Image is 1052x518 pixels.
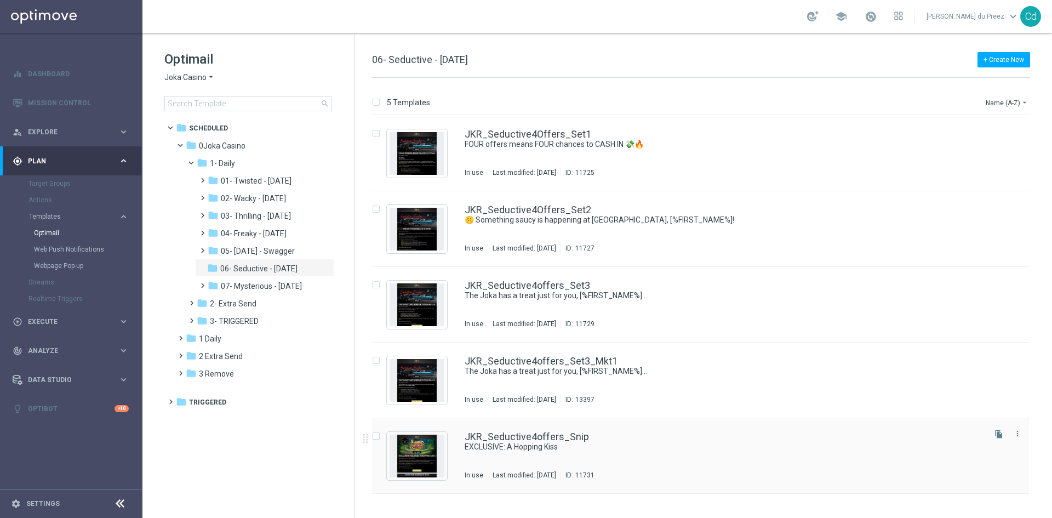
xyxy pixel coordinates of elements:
[465,215,958,225] a: 🤫 Something saucy is happening at [GEOGRAPHIC_DATA], [%FIRST_NAME%]!
[29,213,107,220] span: Templates
[12,346,129,355] div: track_changes Analyze keyboard_arrow_right
[390,208,444,251] img: 11727.jpeg
[28,129,118,135] span: Explore
[465,395,483,404] div: In use
[210,299,256,309] span: 2- Extra Send
[208,175,219,186] i: folder
[465,442,983,452] div: EXCLUSIVE: A Hopping Kiss
[164,72,215,83] button: Joka Casino arrow_drop_down
[390,435,444,477] img: 11731.jpeg
[208,192,219,203] i: folder
[28,291,141,307] div: Realtime Triggers
[164,72,207,83] span: Joka Casino
[465,291,983,301] div: The Joka has a treat just for you, [%FIRST_NAME%]...
[361,418,1050,494] div: Press SPACE to select this row.
[199,369,234,379] span: 3 Remove
[488,395,561,404] div: Last modified: [DATE]
[197,298,208,309] i: folder
[186,368,197,379] i: folder
[197,315,208,326] i: folder
[985,96,1030,109] button: Name (A-Z)arrow_drop_down
[321,99,329,108] span: search
[13,156,22,166] i: gps_fixed
[925,8,1020,25] a: [PERSON_NAME] du Preezkeyboard_arrow_down
[28,192,141,208] div: Actions
[221,281,302,291] span: 07- Mysterious - Monday
[361,343,1050,418] div: Press SPACE to select this row.
[118,316,129,327] i: keyboard_arrow_right
[221,176,291,186] span: 01- Twisted - Tuesday
[1013,429,1022,438] i: more_vert
[12,157,129,166] button: gps_fixed Plan keyboard_arrow_right
[465,366,983,377] div: The Joka has a treat just for you, [%FIRST_NAME%]...
[28,377,118,383] span: Data Studio
[28,212,129,221] div: Templates keyboard_arrow_right
[118,374,129,385] i: keyboard_arrow_right
[1020,6,1041,27] div: Cd
[118,345,129,356] i: keyboard_arrow_right
[465,244,483,253] div: In use
[118,127,129,137] i: keyboard_arrow_right
[977,52,1030,67] button: + Create New
[34,245,114,254] a: Web Push Notifications
[28,394,115,423] a: Optibot
[176,122,187,133] i: folder
[488,320,561,328] div: Last modified: [DATE]
[28,208,141,274] div: Templates
[34,261,114,270] a: Webpage Pop-up
[12,317,129,326] button: play_circle_outline Execute keyboard_arrow_right
[118,212,129,222] i: keyboard_arrow_right
[13,394,129,423] div: Optibot
[361,191,1050,267] div: Press SPACE to select this row.
[207,263,218,274] i: folder
[221,229,287,238] span: 04- Freaky - Friday
[34,258,141,274] div: Webpage Pop-up
[575,244,594,253] div: 11727
[28,59,129,88] a: Dashboard
[561,320,594,328] div: ID:
[994,430,1003,439] i: file_copy
[465,320,483,328] div: In use
[186,350,197,361] i: folder
[189,397,226,407] span: Triggered
[465,471,483,480] div: In use
[208,245,219,256] i: folder
[575,320,594,328] div: 11729
[387,98,430,107] p: 5 Templates
[465,139,983,150] div: FOUR offers means FOUR chances to CASH IN 💸🔥
[186,140,197,151] i: folder
[13,127,118,137] div: Explore
[561,168,594,177] div: ID:
[221,246,295,256] span: 05- Saturday - Swagger
[465,442,958,452] a: EXCLUSIVE: A Hopping Kiss
[465,432,589,442] a: JKR_Seductive4offers_Snip
[29,213,118,220] div: Templates
[13,69,22,79] i: equalizer
[189,123,228,133] span: Scheduled
[1007,10,1019,22] span: keyboard_arrow_down
[488,168,561,177] div: Last modified: [DATE]
[12,70,129,78] button: equalizer Dashboard
[1020,98,1029,107] i: arrow_drop_down
[199,141,245,151] span: 0Joka Casino
[34,229,114,237] a: Optimail
[12,405,129,413] button: lightbulb Optibot +10
[13,88,129,117] div: Mission Control
[11,499,21,509] i: settings
[118,156,129,166] i: keyboard_arrow_right
[13,404,22,414] i: lightbulb
[390,359,444,402] img: 13397.jpeg
[575,168,594,177] div: 11725
[488,471,561,480] div: Last modified: [DATE]
[465,139,958,150] a: FOUR offers means FOUR chances to CASH IN 💸🔥
[465,215,983,225] div: 🤫 Something saucy is happening at Joka Casino, [%FIRST_NAME%]!
[28,348,118,354] span: Analyze
[12,128,129,136] div: person_search Explore keyboard_arrow_right
[835,10,847,22] span: school
[1012,427,1023,440] button: more_vert
[488,244,561,253] div: Last modified: [DATE]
